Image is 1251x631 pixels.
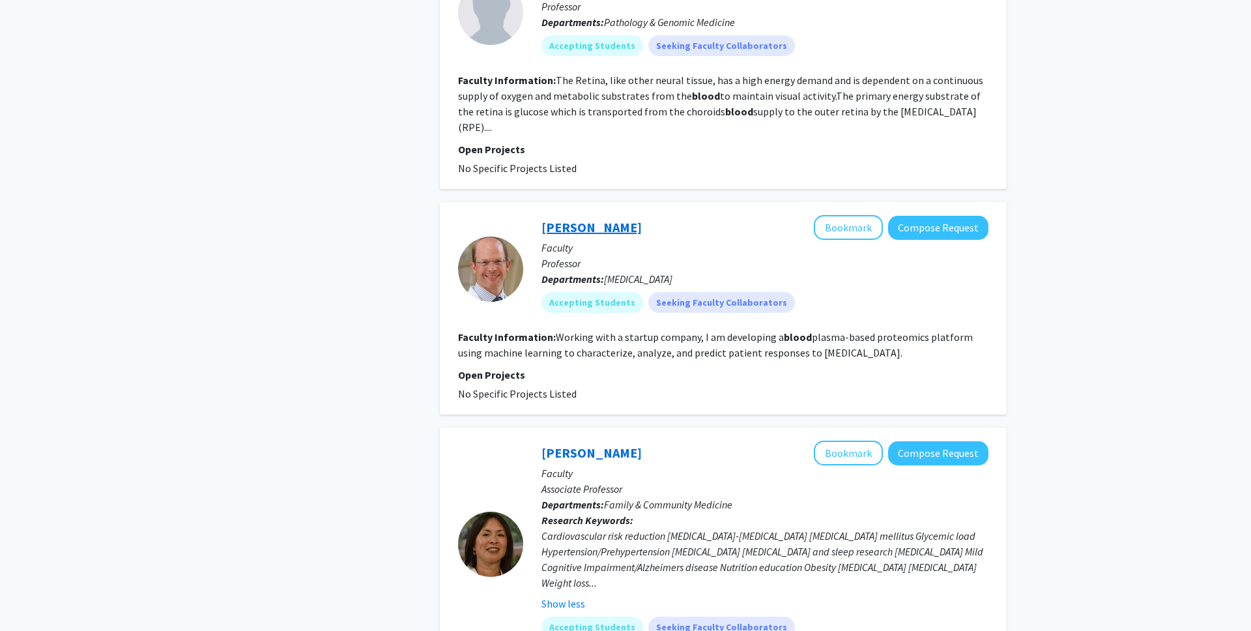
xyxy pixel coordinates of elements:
[541,240,988,256] p: Faculty
[604,16,735,29] span: Pathology & Genomic Medicine
[458,141,988,157] p: Open Projects
[888,216,988,240] button: Compose Request to Adam Dicker
[888,441,988,465] button: Compose Request to Cynthia Cheng
[541,256,988,271] p: Professor
[648,292,795,313] mat-chip: Seeking Faculty Collaborators
[541,481,988,497] p: Associate Professor
[541,596,585,611] button: Show less
[541,35,643,56] mat-chip: Accepting Students
[541,16,604,29] b: Departments:
[458,74,556,87] b: Faculty Information:
[604,498,732,511] span: Family & Community Medicine
[10,572,55,621] iframe: Chat
[458,387,577,400] span: No Specific Projects Listed
[541,498,604,511] b: Departments:
[458,330,556,344] b: Faculty Information:
[692,89,720,102] b: blood
[541,292,643,313] mat-chip: Accepting Students
[458,367,988,383] p: Open Projects
[541,514,633,527] b: Research Keywords:
[458,162,577,175] span: No Specific Projects Listed
[458,74,983,134] fg-read-more: The Retina, like other neural tissue, has a high energy demand and is dependent on a continuous s...
[648,35,795,56] mat-chip: Seeking Faculty Collaborators
[541,219,642,235] a: [PERSON_NAME]
[725,105,753,118] b: blood
[458,330,973,359] fg-read-more: Working with a startup company, I am developing a plasma-based proteomics platform using machine ...
[604,272,672,286] span: [MEDICAL_DATA]
[784,330,812,344] b: blood
[814,441,883,465] button: Add Cynthia Cheng to Bookmarks
[814,215,883,240] button: Add Adam Dicker to Bookmarks
[541,465,988,481] p: Faculty
[541,528,988,591] div: Cardiovascular risk reduction [MEDICAL_DATA]-[MEDICAL_DATA] [MEDICAL_DATA] mellitus Glycemic load...
[541,272,604,286] b: Departments:
[541,445,642,461] a: [PERSON_NAME]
